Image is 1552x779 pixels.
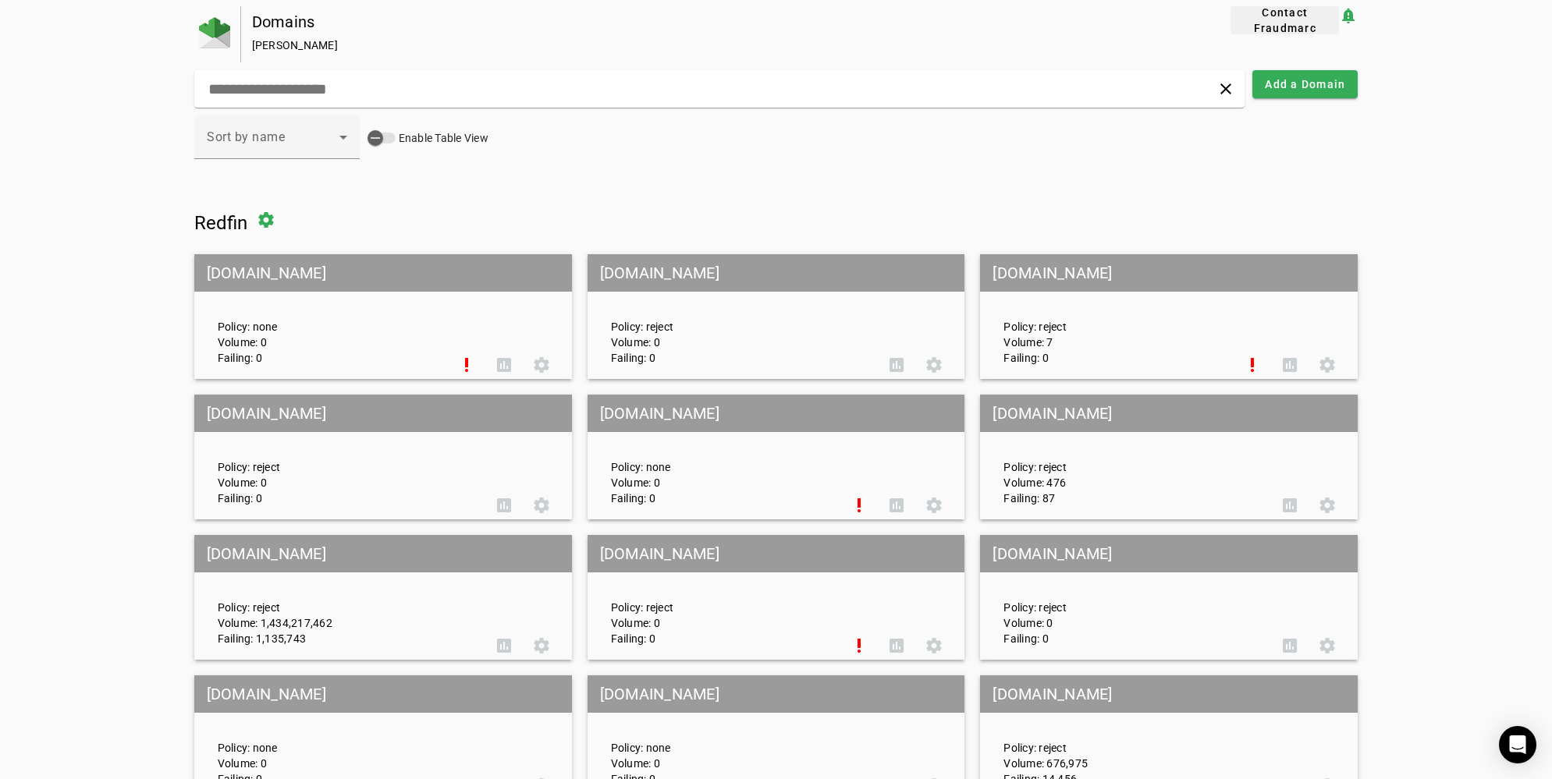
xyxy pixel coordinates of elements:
[194,254,572,292] mat-grid-tile-header: [DOMAIN_NAME]
[1309,487,1346,524] button: Settings
[523,346,560,384] button: Settings
[915,346,953,384] button: Settings
[206,409,485,506] div: Policy: reject Volume: 0 Failing: 0
[878,627,915,664] button: DMARC Report
[1339,6,1358,25] mat-icon: notification_important
[588,535,965,572] mat-grid-tile-header: [DOMAIN_NAME]
[194,395,572,432] mat-grid-tile-header: [DOMAIN_NAME]
[194,675,572,713] mat-grid-tile-header: [DOMAIN_NAME]
[448,346,485,384] button: Set Up
[588,254,965,292] mat-grid-tile-header: [DOMAIN_NAME]
[1271,346,1309,384] button: DMARC Report
[523,627,560,664] button: Settings
[980,395,1358,432] mat-grid-tile-header: [DOMAIN_NAME]
[523,487,560,524] button: Settings
[980,254,1358,292] mat-grid-tile-header: [DOMAIN_NAME]
[194,6,1358,62] app-page-header: Domains
[588,675,965,713] mat-grid-tile-header: [DOMAIN_NAME]
[1237,5,1333,36] span: Contact Fraudmarc
[199,17,230,48] img: Fraudmarc Logo
[1271,487,1309,524] button: DMARC Report
[485,627,523,664] button: DMARC Report
[980,675,1358,713] mat-grid-tile-header: [DOMAIN_NAME]
[588,395,965,432] mat-grid-tile-header: [DOMAIN_NAME]
[252,37,1181,53] div: [PERSON_NAME]
[485,346,523,384] button: DMARC Report
[878,487,915,524] button: DMARC Report
[599,268,879,366] div: Policy: reject Volume: 0 Failing: 0
[396,130,488,146] label: Enable Table View
[1265,76,1345,92] span: Add a Domain
[980,535,1358,572] mat-grid-tile-header: [DOMAIN_NAME]
[206,549,485,646] div: Policy: reject Volume: 1,434,217,462 Failing: 1,135,743
[1499,726,1536,763] div: Open Intercom Messenger
[194,535,572,572] mat-grid-tile-header: [DOMAIN_NAME]
[992,549,1271,646] div: Policy: reject Volume: 0 Failing: 0
[252,14,1181,30] div: Domains
[1252,70,1358,98] button: Add a Domain
[915,627,953,664] button: Settings
[992,409,1271,506] div: Policy: reject Volume: 476 Failing: 87
[1234,346,1271,384] button: Set Up
[207,129,285,144] span: Sort by name
[206,268,448,366] div: Policy: none Volume: 0 Failing: 0
[840,627,878,664] button: Set Up
[840,487,878,524] button: Set Up
[485,487,523,524] button: DMARC Report
[1231,6,1339,34] button: Contact Fraudmarc
[1309,627,1346,664] button: Settings
[1271,627,1309,664] button: DMARC Report
[194,212,247,234] span: Redfin
[599,409,841,506] div: Policy: none Volume: 0 Failing: 0
[878,346,915,384] button: DMARC Report
[1309,346,1346,384] button: Settings
[992,268,1234,366] div: Policy: reject Volume: 7 Failing: 0
[915,487,953,524] button: Settings
[599,549,841,646] div: Policy: reject Volume: 0 Failing: 0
